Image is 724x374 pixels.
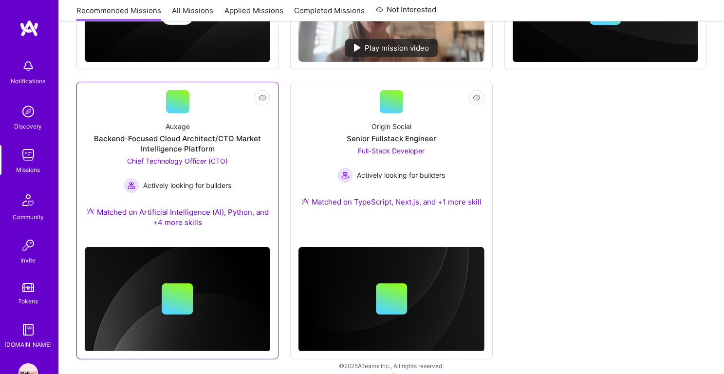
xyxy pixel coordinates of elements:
div: Play mission video [345,39,438,57]
img: Community [17,188,40,212]
div: Missions [17,165,40,175]
img: Invite [19,236,38,255]
span: Actively looking for builders [143,180,231,190]
span: Actively looking for builders [357,170,445,180]
img: Ateam Purple Icon [87,207,94,215]
img: logo [19,19,39,37]
div: Matched on Artificial Intelligence (AI), Python, and +4 more skills [85,207,270,227]
a: Origin SocialSenior Fullstack EngineerFull-Stack Developer Actively looking for buildersActively ... [298,90,484,219]
img: discovery [19,102,38,121]
a: Recommended Missions [76,5,161,21]
img: tokens [22,283,34,292]
div: Discovery [15,121,42,131]
div: Invite [21,255,36,265]
div: Auxage [166,121,190,131]
img: teamwork [19,145,38,165]
a: Completed Missions [295,5,365,21]
span: Full-Stack Developer [358,147,425,155]
a: AuxageBackend-Focused Cloud Architect/CTO Market Intelligence PlatformChief Technology Officer (C... [85,90,270,239]
a: Applied Missions [224,5,283,21]
div: Tokens [19,296,38,306]
img: Actively looking for builders [124,178,139,193]
i: icon EyeClosed [259,94,266,102]
img: Actively looking for builders [337,168,353,183]
div: Matched on TypeScript, Next.js, and +1 more skill [301,197,482,207]
div: [DOMAIN_NAME] [5,339,52,350]
img: bell [19,56,38,76]
img: Ateam Purple Icon [301,197,309,205]
div: Backend-Focused Cloud Architect/CTO Market Intelligence Platform [85,133,270,154]
div: Community [13,212,44,222]
a: All Missions [172,5,214,21]
img: cover [85,247,270,352]
span: Chief Technology Officer (CTO) [127,157,228,165]
div: Origin Social [371,121,411,131]
i: icon EyeClosed [473,94,481,102]
img: play [354,44,361,52]
div: Senior Fullstack Engineer [347,133,436,144]
a: Not Interested [376,4,437,21]
div: Notifications [11,76,46,86]
img: guide book [19,320,38,339]
img: cover [298,247,484,352]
